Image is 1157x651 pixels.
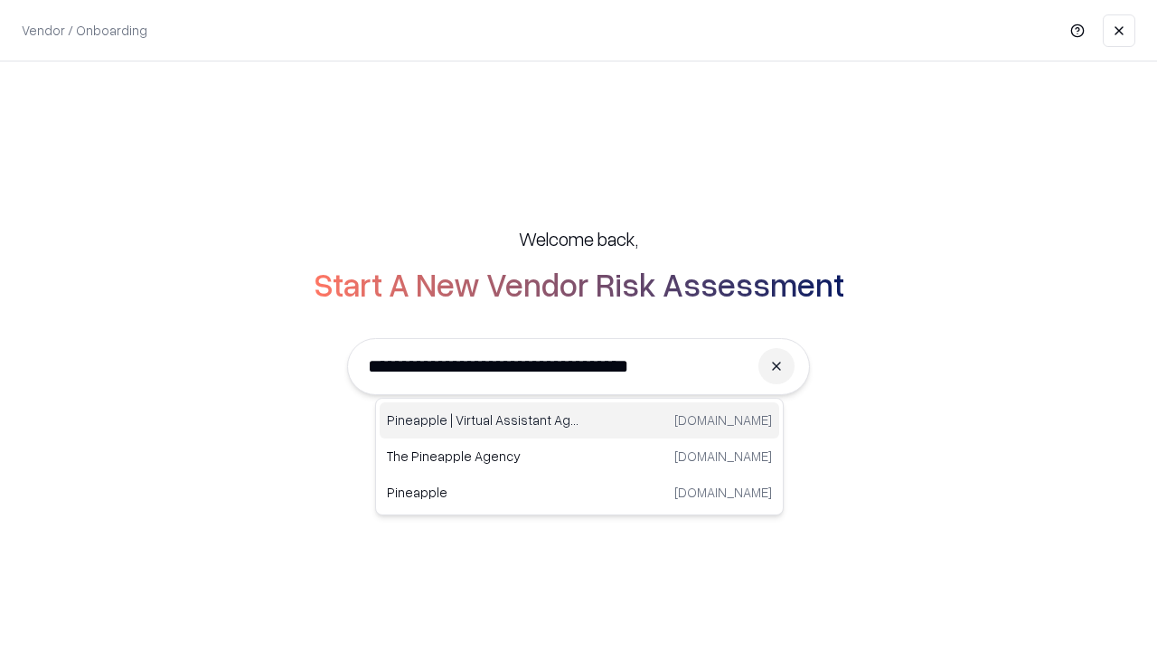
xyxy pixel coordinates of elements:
[22,21,147,40] p: Vendor / Onboarding
[674,483,772,502] p: [DOMAIN_NAME]
[674,447,772,466] p: [DOMAIN_NAME]
[387,410,579,429] p: Pineapple | Virtual Assistant Agency
[387,447,579,466] p: The Pineapple Agency
[387,483,579,502] p: Pineapple
[674,410,772,429] p: [DOMAIN_NAME]
[519,226,638,251] h5: Welcome back,
[375,398,784,515] div: Suggestions
[314,266,844,302] h2: Start A New Vendor Risk Assessment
